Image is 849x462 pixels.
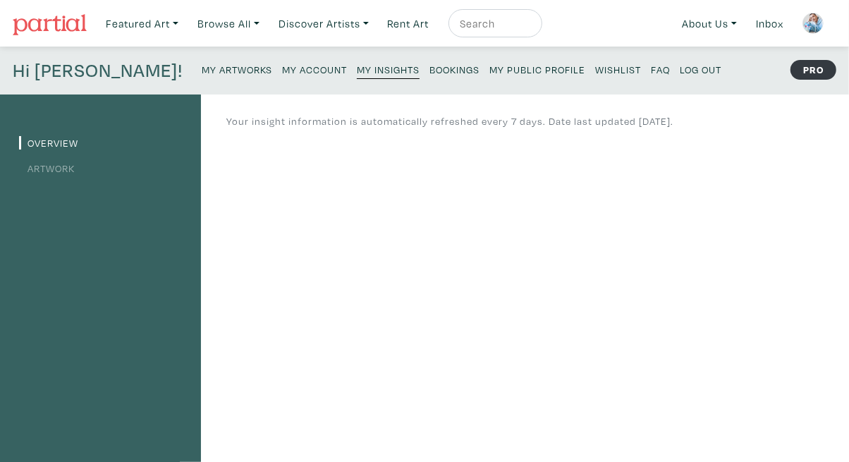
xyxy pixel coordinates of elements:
img: phpThumb.php [802,13,824,34]
small: My Artworks [202,63,272,76]
p: Your insight information is automatically refreshed every 7 days. Date last updated [DATE]. [226,114,673,129]
input: Search [458,15,529,32]
a: Featured Art [99,9,185,38]
small: My Account [282,63,347,76]
small: My Insights [357,63,420,76]
small: Wishlist [595,63,641,76]
a: About Us [676,9,743,38]
a: Rent Art [381,9,436,38]
a: Log Out [680,59,721,78]
a: Bookings [429,59,480,78]
a: My Account [282,59,347,78]
small: Bookings [429,63,480,76]
a: Browse All [191,9,266,38]
small: Log Out [680,63,721,76]
a: My Insights [357,59,420,79]
a: FAQ [651,59,670,78]
small: FAQ [651,63,670,76]
strong: PRO [790,60,836,80]
a: My Artworks [202,59,272,78]
a: My Public Profile [489,59,585,78]
small: My Public Profile [489,63,585,76]
a: Artwork [19,162,75,175]
a: Overview [19,136,78,150]
a: Wishlist [595,59,641,78]
h4: Hi [PERSON_NAME]! [13,59,183,82]
a: Discover Artists [272,9,375,38]
a: Inbox [750,9,790,38]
